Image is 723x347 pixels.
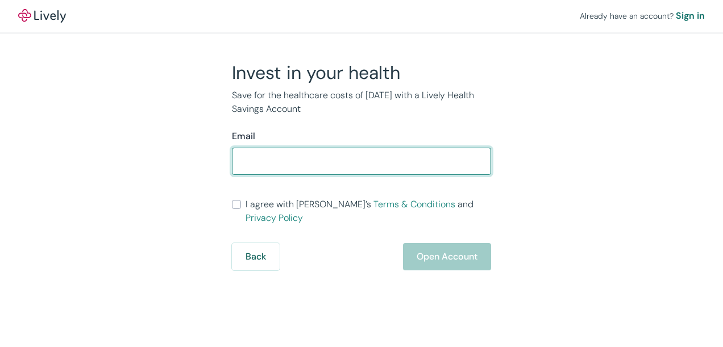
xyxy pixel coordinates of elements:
button: Back [232,243,280,270]
div: Already have an account? [580,9,705,23]
a: Privacy Policy [246,212,303,224]
h2: Invest in your health [232,61,491,84]
a: Sign in [676,9,705,23]
a: LivelyLively [18,9,66,23]
p: Save for the healthcare costs of [DATE] with a Lively Health Savings Account [232,89,491,116]
a: Terms & Conditions [373,198,455,210]
label: Email [232,129,255,143]
img: Lively [18,9,66,23]
span: I agree with [PERSON_NAME]’s and [246,198,491,225]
